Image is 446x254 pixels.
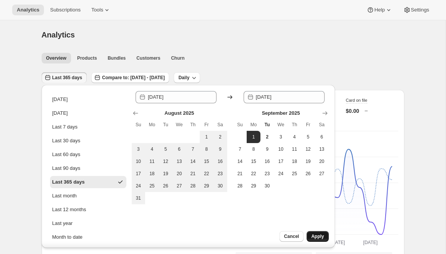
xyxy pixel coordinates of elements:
button: Sunday September 14 2025 [233,155,247,168]
span: 5 [162,146,170,152]
span: 21 [236,171,244,177]
button: Tuesday August 12 2025 [159,155,173,168]
button: Wednesday September 10 2025 [274,143,288,155]
div: [DATE] [52,109,68,117]
th: Tuesday [159,119,173,131]
span: Tools [91,7,103,13]
span: 23 [263,171,271,177]
span: Products [77,55,97,61]
span: 2 [263,134,271,140]
span: Apply [311,233,324,239]
span: 16 [263,158,271,164]
span: 24 [277,171,285,177]
span: Fr [203,122,210,128]
span: 18 [148,171,156,177]
button: Month to date [50,231,126,243]
span: 27 [318,171,326,177]
button: Saturday September 27 2025 [315,168,329,180]
span: Daily [178,75,189,81]
th: Monday [247,119,260,131]
th: Tuesday [260,119,274,131]
span: Sa [217,122,224,128]
button: Last month [50,190,126,202]
span: 6 [176,146,183,152]
p: $0.00 [346,107,359,115]
span: 30 [263,183,271,189]
span: 1 [203,134,210,140]
button: Thursday September 4 2025 [288,131,301,143]
span: Sa [318,122,326,128]
button: Monday August 25 2025 [145,180,159,192]
button: Wednesday August 27 2025 [173,180,186,192]
button: Wednesday August 20 2025 [173,168,186,180]
button: Saturday September 20 2025 [315,155,329,168]
button: Last year [50,217,126,230]
span: Help [374,7,385,13]
button: Thursday September 25 2025 [288,168,301,180]
span: Card on file [346,98,367,103]
button: Monday September 29 2025 [247,180,260,192]
button: Sunday August 3 2025 [132,143,145,155]
th: Sunday [233,119,247,131]
button: Sunday August 24 2025 [132,180,145,192]
button: Wednesday September 3 2025 [274,131,288,143]
div: Last year [52,220,73,227]
button: Thursday September 11 2025 [288,143,301,155]
span: 6 [318,134,326,140]
span: 3 [277,134,285,140]
button: Sunday September 21 2025 [233,168,247,180]
button: Wednesday August 6 2025 [173,143,186,155]
button: Saturday August 9 2025 [213,143,227,155]
span: 14 [189,158,197,164]
button: Tuesday August 19 2025 [159,168,173,180]
span: 21 [189,171,197,177]
button: Help [362,5,397,15]
div: Last 12 months [52,206,86,213]
span: 13 [318,146,326,152]
button: Last 30 days [50,135,126,147]
button: Saturday August 30 2025 [213,180,227,192]
span: 17 [277,158,285,164]
span: Settings [411,7,429,13]
button: Last 365 days [42,72,87,83]
div: [DATE] [52,96,68,103]
span: Bundles [108,55,126,61]
span: 31 [135,195,142,201]
button: Wednesday August 13 2025 [173,155,186,168]
button: Saturday August 2 2025 [213,131,227,143]
button: Tuesday September 30 2025 [260,180,274,192]
span: 16 [217,158,224,164]
button: Sunday August 31 2025 [132,192,145,204]
button: [DATE] [50,93,126,106]
span: 14 [236,158,244,164]
button: Friday September 12 2025 [301,143,315,155]
button: Subscriptions [45,5,85,15]
button: Monday August 11 2025 [145,155,159,168]
span: Fr [304,122,312,128]
button: Tuesday August 5 2025 [159,143,173,155]
span: 8 [203,146,210,152]
button: Sunday August 10 2025 [132,155,145,168]
th: Monday [145,119,159,131]
button: Tuesday September 9 2025 [260,143,274,155]
button: Friday August 1 2025 [200,131,213,143]
span: 7 [236,146,244,152]
button: Compare to: [DATE] - [DATE] [91,72,169,83]
button: Thursday September 18 2025 [288,155,301,168]
span: Analytics [42,31,75,39]
button: Show previous month, July 2025 [130,108,141,119]
button: Daily [174,72,200,83]
button: Last 365 days [50,176,126,188]
span: Su [236,122,244,128]
span: 20 [176,171,183,177]
span: 5 [304,134,312,140]
button: Tuesday August 26 2025 [159,180,173,192]
button: Saturday August 16 2025 [213,155,227,168]
span: 20 [318,158,326,164]
span: 22 [250,171,257,177]
button: Friday September 26 2025 [301,168,315,180]
span: 27 [176,183,183,189]
button: Saturday September 6 2025 [315,131,329,143]
span: 1 [250,134,257,140]
span: 28 [236,183,244,189]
